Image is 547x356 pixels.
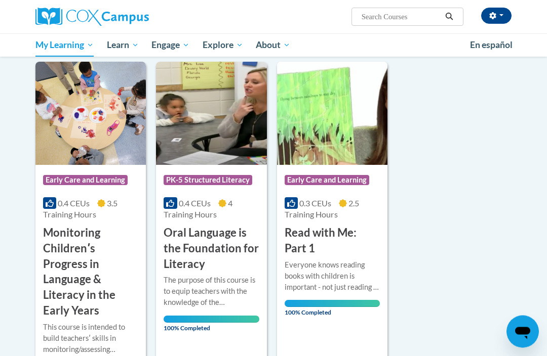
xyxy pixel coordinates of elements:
span: 0.3 CEUs [299,199,331,208]
span: 4 Training Hours [164,199,232,219]
iframe: Button to launch messaging window [506,316,539,348]
input: Search Courses [361,11,442,23]
span: My Learning [35,39,94,51]
a: Cox Campus [35,8,184,26]
img: Course Logo [156,62,266,165]
span: 100% Completed [164,316,259,332]
a: En español [463,34,519,56]
button: Account Settings [481,8,512,24]
a: Explore [196,33,250,57]
div: Everyone knows reading books with children is important - not just reading to children ʹ but read... [285,260,380,293]
span: 2.5 Training Hours [285,199,359,219]
h3: Oral Language is the Foundation for Literacy [164,226,259,272]
button: Search [442,11,457,23]
span: PK-5 Structured Literacy [164,175,252,186]
span: 3.5 Training Hours [43,199,118,219]
div: Main menu [28,33,519,57]
img: Cox Campus [35,8,149,26]
div: Your progress [164,316,259,323]
span: Early Care and Learning [43,175,128,186]
span: 0.4 CEUs [179,199,211,208]
img: Course Logo [35,62,146,165]
span: Engage [151,39,189,51]
span: About [256,39,290,51]
a: Learn [100,33,145,57]
a: About [250,33,297,57]
span: Explore [203,39,243,51]
h3: Read with Me: Part 1 [285,226,380,257]
div: The purpose of this course is to equip teachers with the knowledge of the components of oral lang... [164,275,259,308]
span: En español [470,39,513,50]
span: Early Care and Learning [285,175,369,186]
a: My Learning [29,33,100,57]
img: Course Logo [277,62,387,165]
h3: Monitoring Childrenʹs Progress in Language & Literacy in the Early Years [43,226,138,319]
span: 0.4 CEUs [58,199,90,208]
span: Learn [107,39,139,51]
div: This course is intended to build teachersʹ skills in monitoring/assessing childrenʹs developmenta... [43,322,138,355]
a: Engage [145,33,196,57]
div: Your progress [285,300,380,307]
span: 100% Completed [285,300,380,317]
